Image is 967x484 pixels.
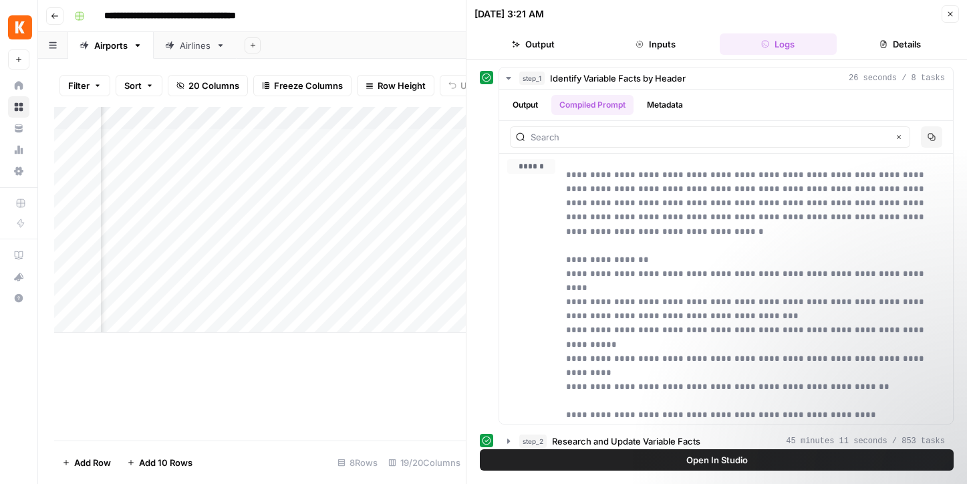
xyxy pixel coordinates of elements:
button: What's new? [8,266,29,287]
button: Undo [440,75,492,96]
a: AirOps Academy [8,245,29,266]
button: Output [505,95,546,115]
button: Add 10 Rows [119,452,200,473]
span: step_2 [519,435,547,448]
button: 26 seconds / 8 tasks [499,68,953,89]
span: Identify Variable Facts by Header [550,72,686,85]
span: step_1 [519,72,545,85]
button: Logs [720,33,837,55]
div: Airlines [180,39,211,52]
div: 8 Rows [332,452,383,473]
button: Filter [59,75,110,96]
span: Freeze Columns [274,79,343,92]
button: Metadata [639,95,691,115]
a: Your Data [8,118,29,139]
span: Add 10 Rows [139,456,192,469]
button: Sort [116,75,162,96]
span: Row Height [378,79,426,92]
div: 26 seconds / 8 tasks [499,90,953,424]
span: Research and Update Variable Facts [552,435,700,448]
button: 20 Columns [168,75,248,96]
button: Open In Studio [480,449,954,471]
span: 45 minutes 11 seconds / 853 tasks [786,435,945,447]
a: Browse [8,96,29,118]
div: What's new? [9,267,29,287]
button: Details [842,33,959,55]
button: Row Height [357,75,434,96]
button: Add Row [54,452,119,473]
span: 20 Columns [188,79,239,92]
div: Airports [94,39,128,52]
button: Compiled Prompt [551,95,634,115]
a: Settings [8,160,29,182]
span: Add Row [74,456,111,469]
span: 26 seconds / 8 tasks [849,72,945,84]
div: [DATE] 3:21 AM [474,7,544,21]
button: 45 minutes 11 seconds / 853 tasks [499,431,953,452]
button: Freeze Columns [253,75,352,96]
div: 19/20 Columns [383,452,466,473]
button: Output [474,33,591,55]
a: Usage [8,139,29,160]
a: Airports [68,32,154,59]
img: Kayak Logo [8,15,32,39]
button: Inputs [597,33,714,55]
span: Sort [124,79,142,92]
button: Help + Support [8,287,29,309]
span: Filter [68,79,90,92]
span: Open In Studio [686,453,748,467]
a: Airlines [154,32,237,59]
button: Workspace: Kayak [8,11,29,44]
a: Home [8,75,29,96]
input: Search [531,130,888,144]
